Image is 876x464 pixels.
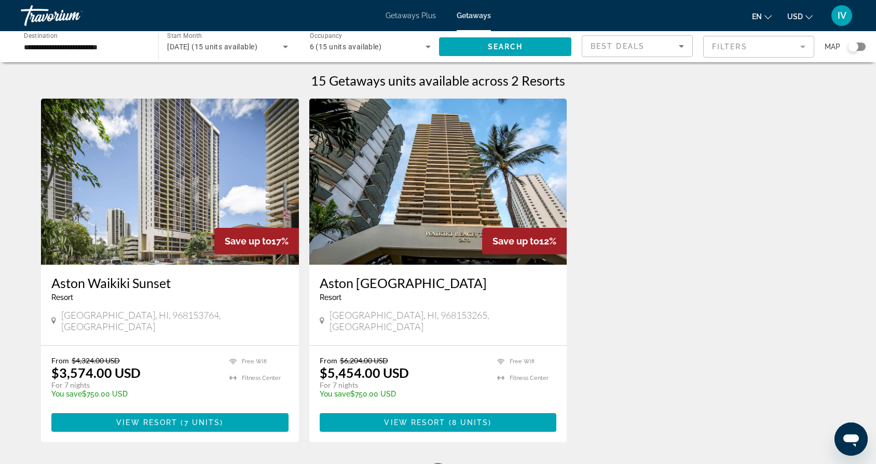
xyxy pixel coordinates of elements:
span: Save up to [225,236,271,247]
p: $3,574.00 USD [51,365,141,380]
span: [GEOGRAPHIC_DATA], HI, 968153265, [GEOGRAPHIC_DATA] [330,309,557,332]
p: For 7 nights [51,380,219,390]
div: 17% [214,228,299,254]
span: You save [51,390,82,398]
button: User Menu [828,5,855,26]
span: Save up to [492,236,539,247]
button: Change currency [787,9,813,24]
span: You save [320,390,350,398]
span: [GEOGRAPHIC_DATA], HI, 968153764, [GEOGRAPHIC_DATA] [61,309,289,332]
span: Fitness Center [510,375,549,381]
button: Change language [752,9,772,24]
span: 7 units [184,418,221,427]
a: Aston Waikiki Sunset [51,275,289,291]
button: View Resort(7 units) [51,413,289,432]
iframe: Button to launch messaging window [834,422,868,456]
button: Filter [703,35,814,58]
span: en [752,12,762,21]
span: ( ) [446,418,492,427]
span: Start Month [167,32,202,39]
p: For 7 nights [320,380,487,390]
mat-select: Sort by [591,40,684,52]
span: Free Wifi [242,358,267,365]
span: Resort [320,293,341,302]
a: Travorium [21,2,125,29]
span: $4,324.00 USD [72,356,120,365]
span: Search [488,43,523,51]
span: IV [838,10,846,21]
img: ii_wsn1.jpg [41,99,299,265]
a: Aston [GEOGRAPHIC_DATA] [320,275,557,291]
div: 12% [482,228,567,254]
span: Resort [51,293,73,302]
span: Occupancy [310,32,343,39]
span: View Resort [116,418,177,427]
span: Free Wifi [510,358,535,365]
span: Destination [24,32,58,39]
p: $750.00 USD [320,390,487,398]
span: From [320,356,337,365]
button: Search [439,37,571,56]
span: USD [787,12,803,21]
a: Getaways Plus [386,11,436,20]
h1: 15 Getaways units available across 2 Resorts [311,73,565,88]
span: From [51,356,69,365]
span: View Resort [384,418,445,427]
span: 6 (15 units available) [310,43,382,51]
a: Getaways [457,11,491,20]
span: Fitness Center [242,375,281,381]
span: $6,204.00 USD [340,356,388,365]
span: Best Deals [591,42,645,50]
button: View Resort(8 units) [320,413,557,432]
p: $5,454.00 USD [320,365,409,380]
span: 8 units [452,418,489,427]
span: [DATE] (15 units available) [167,43,257,51]
span: Map [825,39,840,54]
p: $750.00 USD [51,390,219,398]
span: ( ) [177,418,223,427]
img: ii_wbo1.jpg [309,99,567,265]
